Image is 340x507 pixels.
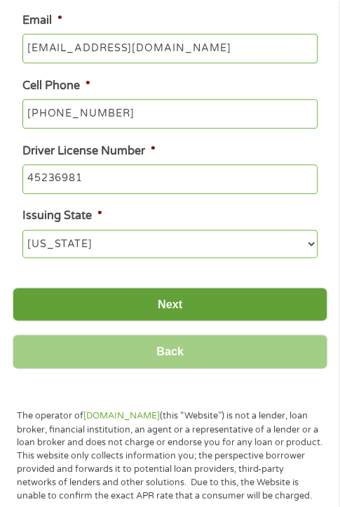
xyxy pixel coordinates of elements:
label: Issuing State [22,209,102,223]
input: Next [13,287,327,322]
input: john@gmail.com [22,34,317,63]
label: Email [22,13,62,28]
a: [DOMAIN_NAME] [83,410,160,421]
label: Cell Phone [22,79,90,93]
label: Driver License Number [22,144,155,159]
p: The operator of (this “Website”) is not a lender, loan broker, financial institution, an agent or... [17,409,323,502]
input: Back [13,334,327,369]
input: (541) 754-3010 [22,99,317,129]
